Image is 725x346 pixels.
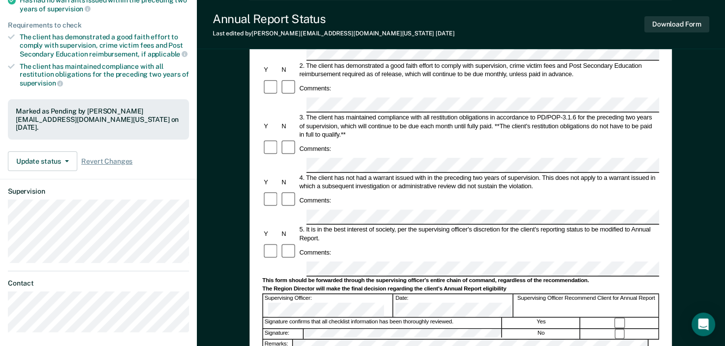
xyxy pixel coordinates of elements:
div: Signature confirms that all checklist information has been thoroughly reviewed. [263,318,502,328]
button: Download Form [644,16,709,32]
button: Update status [8,151,77,171]
span: [DATE] [436,30,454,37]
div: Requirements to check [8,21,189,29]
div: Signature: [263,329,304,339]
div: Supervising Officer: [263,294,393,317]
div: Open Intercom Messenger [692,313,715,336]
span: Revert Changes [81,157,132,166]
div: 3. The client has maintained compliance with all restitution obligations in accordance to PD/POP-... [298,114,660,139]
div: Marked as Pending by [PERSON_NAME][EMAIL_ADDRESS][DOMAIN_NAME][US_STATE] on [DATE]. [16,107,181,132]
div: 5. It is in the best interest of society, per the supervising officer's discretion for the client... [298,226,660,243]
div: Yes [503,318,580,328]
div: Y [262,230,280,238]
div: The client has maintained compliance with all restitution obligations for the preceding two years of [20,62,189,87]
div: Y [262,66,280,74]
div: Comments: [298,248,333,256]
span: supervision [47,5,91,13]
div: 2. The client has demonstrated a good faith effort to comply with supervision, crime victim fees ... [298,61,660,79]
div: Y [262,122,280,130]
div: This form should be forwarded through the supervising officer's entire chain of command, regardle... [262,277,659,285]
div: N [280,178,298,186]
div: Annual Report Status [213,12,454,26]
div: 4. The client has not had a warrant issued with in the preceding two years of supervision. This d... [298,173,660,191]
dt: Supervision [8,187,189,196]
div: Comments: [298,196,333,204]
span: supervision [20,79,63,87]
div: Comments: [298,84,333,92]
div: Supervising Officer Recommend Client for Annual Report [514,294,659,317]
div: N [280,122,298,130]
div: N [280,230,298,238]
div: Last edited by [PERSON_NAME][EMAIL_ADDRESS][DOMAIN_NAME][US_STATE] [213,30,454,37]
div: Date: [394,294,513,317]
div: N [280,66,298,74]
div: The Region Director will make the final decision regarding the client's Annual Report eligibility [262,286,659,293]
dt: Contact [8,279,189,288]
span: applicable [148,50,188,58]
div: No [503,329,580,339]
div: Y [262,178,280,186]
div: Comments: [298,144,333,152]
div: The client has demonstrated a good faith effort to comply with supervision, crime victim fees and... [20,33,189,58]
